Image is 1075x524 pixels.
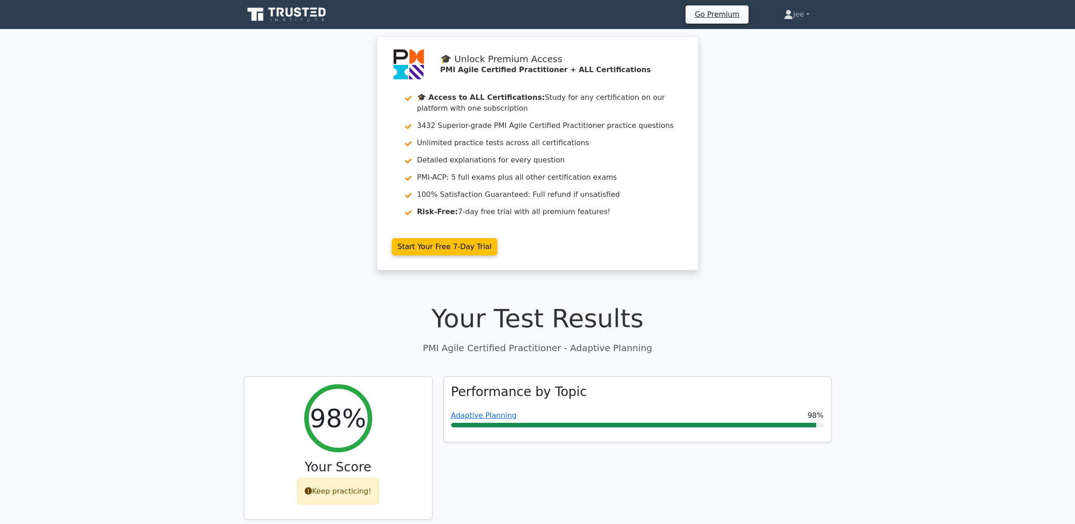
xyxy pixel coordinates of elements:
[807,410,824,421] span: 98%
[451,384,587,400] h3: Performance by Topic
[244,341,832,355] p: PMI Agile Certified Practitioner - Adaptive Planning
[762,5,831,24] a: Jee
[392,238,498,255] a: Start Your Free 7-Day Trial
[244,303,832,333] h1: Your Test Results
[451,411,517,420] a: Adaptive Planning
[689,8,744,20] a: Go Premium
[310,403,366,433] h2: 98%
[252,460,425,475] h3: Your Score
[297,478,379,504] div: Keep practicing!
